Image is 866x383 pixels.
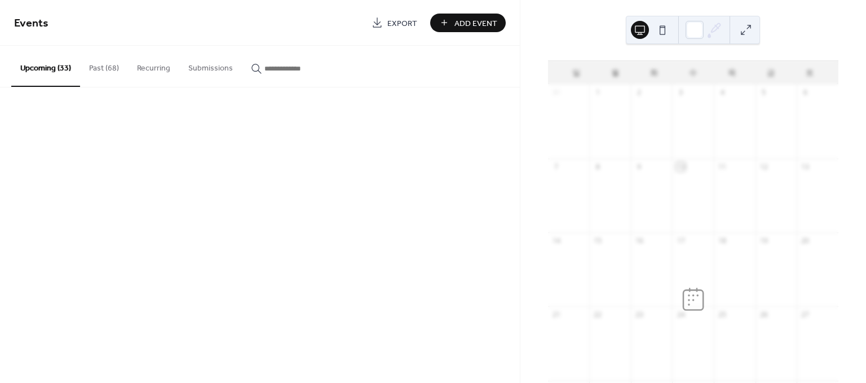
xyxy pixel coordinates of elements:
div: 9 [634,162,644,171]
div: 금 [752,61,790,84]
div: 15 [593,236,603,246]
div: 16 [634,236,644,246]
div: 19 [759,236,768,246]
div: 20 [801,236,810,246]
div: 18 [718,236,727,246]
button: Submissions [179,46,242,86]
button: Past (68) [80,46,128,86]
span: Export [387,17,417,29]
button: Add Event [430,14,506,32]
div: 4 [718,88,727,98]
div: 3 [676,88,686,98]
div: 31 [551,88,561,98]
div: 일 [557,61,596,84]
button: Upcoming (33) [11,46,80,87]
div: 23 [634,310,644,320]
div: 24 [676,310,686,320]
div: 12 [759,162,768,171]
div: 목 [713,61,752,84]
button: Recurring [128,46,179,86]
div: 수 [674,61,713,84]
span: Add Event [454,17,497,29]
a: Export [363,14,426,32]
div: 8 [593,162,603,171]
div: 26 [759,310,768,320]
div: 화 [635,61,674,84]
div: 13 [801,162,810,171]
div: 7 [551,162,561,171]
div: 14 [551,236,561,246]
div: 토 [790,61,829,84]
div: 11 [718,162,727,171]
div: 2 [634,88,644,98]
div: 6 [801,88,810,98]
span: Events [14,12,48,34]
div: 5 [759,88,768,98]
div: 월 [596,61,635,84]
div: 21 [551,310,561,320]
div: 10 [676,162,686,171]
div: 27 [801,310,810,320]
div: 25 [718,310,727,320]
div: 1 [593,88,603,98]
div: 17 [676,236,686,246]
div: 22 [593,310,603,320]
